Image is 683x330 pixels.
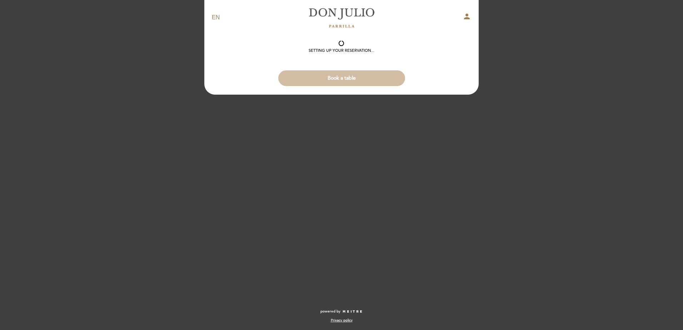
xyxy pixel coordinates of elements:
[342,310,363,314] img: MEITRE
[320,309,340,314] span: powered by
[320,309,363,314] a: powered by
[463,12,471,21] i: person
[297,8,386,27] a: [PERSON_NAME]
[463,12,471,23] button: person
[278,70,405,86] button: Book a table
[309,48,374,54] div: Setting up your reservation...
[331,318,353,323] a: Privacy policy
